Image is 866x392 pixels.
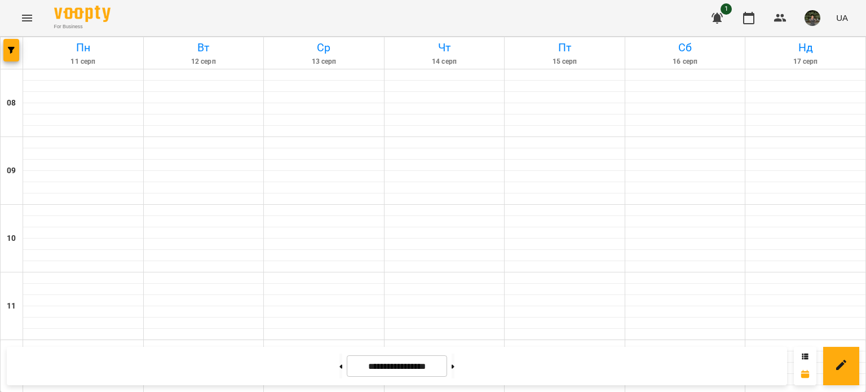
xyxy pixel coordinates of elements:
h6: 11 [7,300,16,312]
h6: 09 [7,165,16,177]
h6: 14 серп [386,56,503,67]
h6: 16 серп [627,56,744,67]
span: For Business [54,23,111,30]
img: e6c3b3537758388727fb6af4a0a35824.jpg [805,10,820,26]
h6: Пт [506,39,623,56]
h6: Сб [627,39,744,56]
h6: 08 [7,97,16,109]
h6: 15 серп [506,56,623,67]
h6: Чт [386,39,503,56]
button: Menu [14,5,41,32]
h6: 10 [7,232,16,245]
h6: 13 серп [266,56,382,67]
h6: 17 серп [747,56,864,67]
span: 1 [721,3,732,15]
span: UA [836,12,848,24]
h6: Пн [25,39,142,56]
h6: Ср [266,39,382,56]
button: UA [832,7,852,28]
h6: Вт [145,39,262,56]
h6: 11 серп [25,56,142,67]
h6: 12 серп [145,56,262,67]
h6: Нд [747,39,864,56]
img: Voopty Logo [54,6,111,22]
